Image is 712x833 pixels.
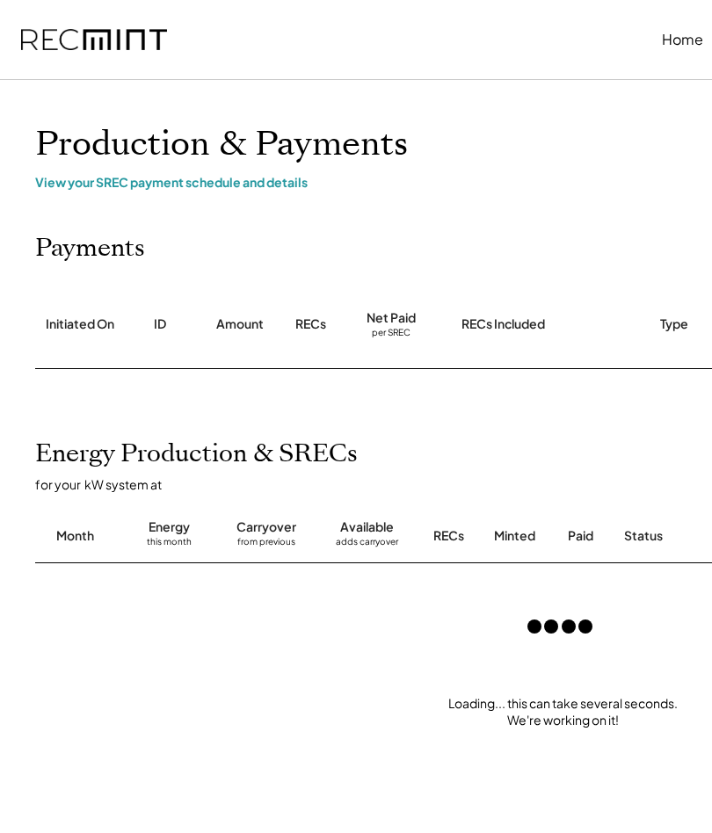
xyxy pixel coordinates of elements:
[35,234,145,264] h2: Payments
[340,518,394,536] div: Available
[336,536,398,554] div: adds carryover
[494,527,535,545] div: Minted
[46,315,114,333] div: Initiated On
[56,527,94,545] div: Month
[295,315,326,333] div: RECs
[236,518,296,536] div: Carryover
[662,22,703,57] button: Home
[372,327,410,340] div: per SREC
[21,29,167,51] img: recmint-logotype%403x.png
[149,518,190,536] div: Energy
[216,315,264,333] div: Amount
[660,315,688,333] div: Type
[367,309,416,327] div: Net Paid
[147,536,192,554] div: this month
[35,439,358,469] h2: Energy Production & SRECs
[154,315,166,333] div: ID
[433,527,464,545] div: RECs
[568,527,593,545] div: Paid
[461,315,545,333] div: RECs Included
[237,536,295,554] div: from previous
